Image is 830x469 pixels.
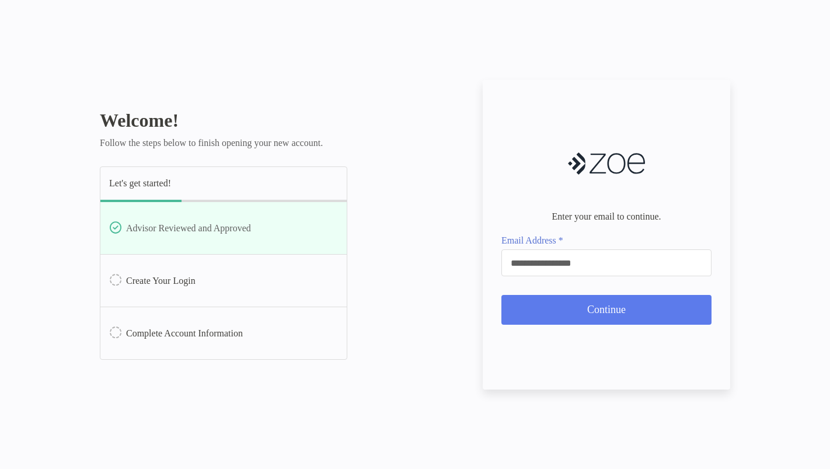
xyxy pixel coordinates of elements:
input: Email Address * [502,258,711,268]
img: Company Logo [568,144,645,183]
p: Advisor Reviewed and Approved [126,221,251,235]
h1: Welcome! [100,110,347,131]
p: Enter your email to continue. [552,212,661,221]
span: Email Address * [501,235,712,246]
p: Follow the steps below to finish opening your new account. [100,138,347,148]
button: Continue [501,295,712,325]
p: Create Your Login [126,273,196,288]
p: Let's get started! [109,179,171,188]
p: Complete Account Information [126,326,243,341]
